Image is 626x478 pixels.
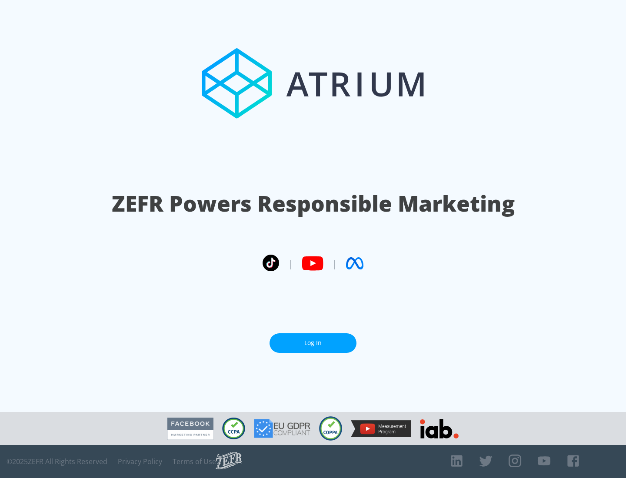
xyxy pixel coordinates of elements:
img: IAB [420,419,459,438]
a: Log In [270,333,356,353]
a: Terms of Use [173,457,216,466]
img: YouTube Measurement Program [351,420,411,437]
span: © 2025 ZEFR All Rights Reserved [7,457,107,466]
img: COPPA Compliant [319,416,342,441]
img: CCPA Compliant [222,418,245,439]
span: | [288,257,293,270]
h1: ZEFR Powers Responsible Marketing [112,189,515,219]
img: GDPR Compliant [254,419,310,438]
img: Facebook Marketing Partner [167,418,213,440]
span: | [332,257,337,270]
a: Privacy Policy [118,457,162,466]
